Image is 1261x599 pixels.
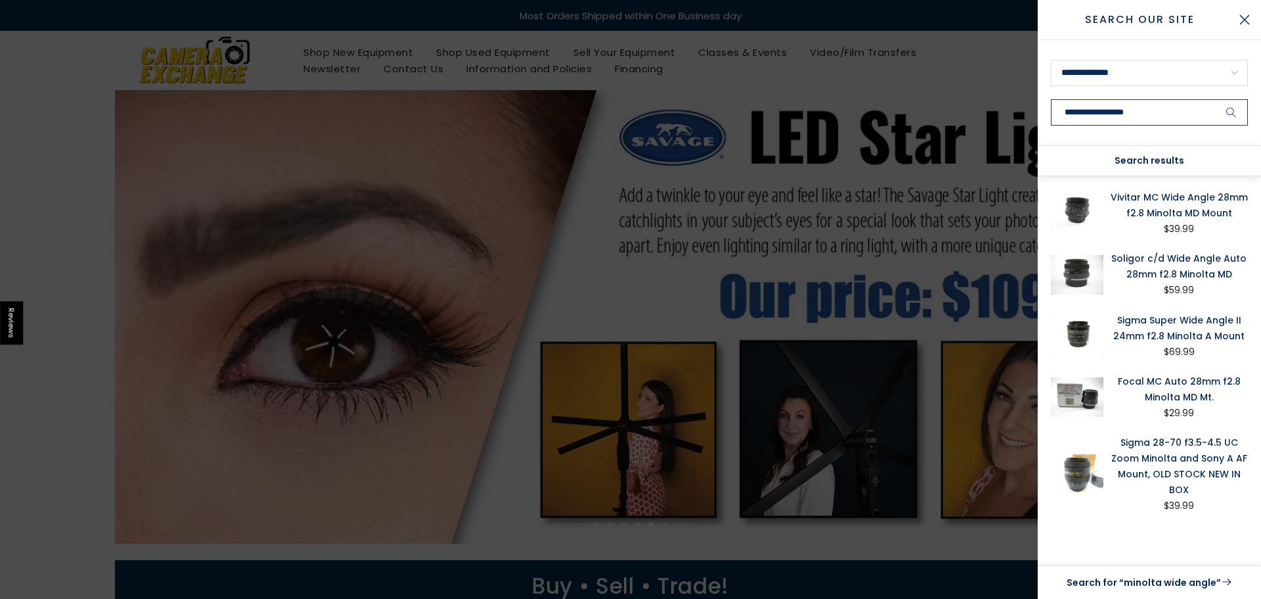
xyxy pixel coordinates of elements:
[1164,405,1194,421] div: $29.99
[1051,189,1103,237] img: Vivitar MC Wide Angle 28mm f2.8 Minolta MD Mount Lenses Small Format - Minolta MD and MC Mount Le...
[1164,221,1194,237] div: $39.99
[1110,189,1248,221] a: Vivitar MC Wide Angle 28mm f2.8 Minolta MD Mount
[1051,435,1103,514] img: Sigma 28-70 f3.5-4.5 UC Zoom Minolta and Sony A AF Mount, OLD STOCK NEW IN BOX Lenses - Small For...
[1110,312,1248,344] a: Sigma Super Wide Angle II 24mm f2.8 Minolta A Mount
[1051,312,1103,360] img: Sigma Super Wide Angle II 24mm f2.8 Minolta A Mount Lenses Small Format - SonyMinolta A Mount Len...
[1051,574,1248,591] a: Search for “minolta wide angle”
[1051,12,1228,28] span: Search Our Site
[1110,373,1248,405] a: Focal MC Auto 28mm f2.8 Minolta MD Mt.
[1164,344,1195,360] div: $69.99
[1051,251,1103,299] img: Soligor c/d Wide Angle Auto 28mm f2.8 Minolta MD Lenses - Small Format - Minolta MD and MC Mount ...
[1228,3,1261,36] button: Close Search
[1038,146,1261,176] div: Search results
[1164,282,1194,299] div: $59.99
[1164,498,1194,514] div: $39.99
[1051,373,1103,421] img: Focal MC Auto 28mm f2.8 Minolta MD Mt. Lenses Small Format - Minolta MD and MC Mount Lenses Focal...
[1110,251,1248,282] a: Soligor c/d Wide Angle Auto 28mm f2.8 Minolta MD
[1110,435,1248,498] a: Sigma 28-70 f3.5-4.5 UC Zoom Minolta and Sony A AF Mount, OLD STOCK NEW IN BOX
